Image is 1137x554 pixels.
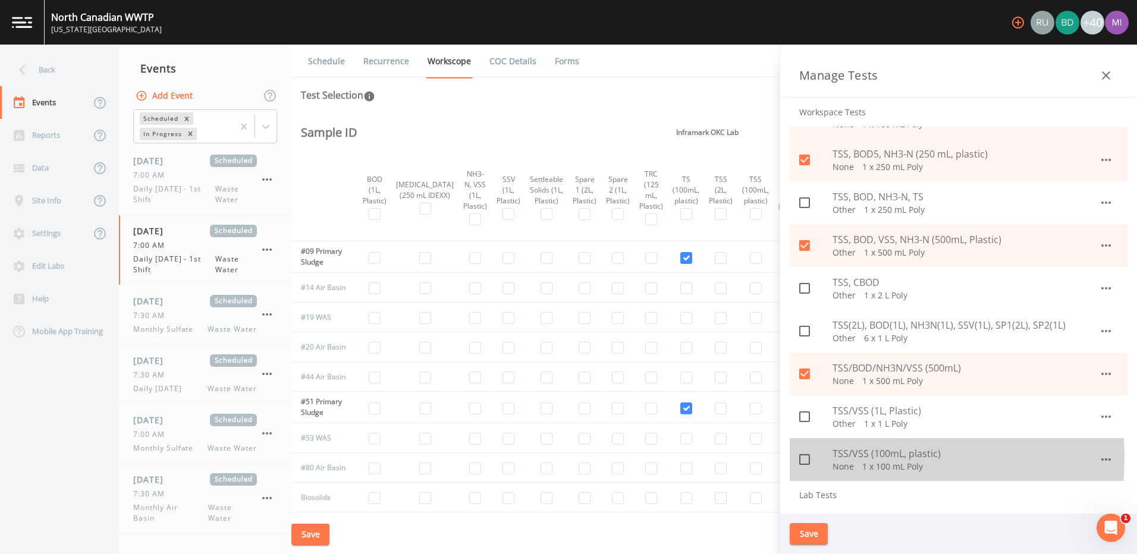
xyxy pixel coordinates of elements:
[833,418,1099,430] p: Other 1 x 1 L Poly
[119,404,291,464] a: [DATE]Scheduled7:00 AMMonthly SulfateWaste Water
[210,354,257,367] span: Scheduled
[291,483,363,512] td: Biosolids
[133,240,172,251] span: 7:00 AM
[790,97,1127,126] li: Workspace Tests
[180,112,193,125] div: Remove Scheduled
[790,224,1127,267] div: TSS, BOD, VSS, NH3-N (500mL, Plastic)Other 1 x 500 mL Poly
[833,446,1099,461] span: TSS/VSS (100mL, plastic)
[709,174,733,206] div: TSS (2L, Plastic)
[497,174,520,206] div: SSV (1L, Plastic)
[396,180,454,201] div: [MEDICAL_DATA] (250 mL IDEXX)
[291,524,329,546] button: Save
[790,509,1127,552] div: BOD/TSS/VSSOther 1 x 500 mL Poly
[573,174,596,206] div: Spare 1 (2L, Plastic)
[790,481,1127,509] li: Lab Tests
[426,45,473,78] a: Workscope
[210,414,257,426] span: Scheduled
[833,289,1099,301] p: Other 1 x 2 L Poly
[1105,11,1129,34] img: 11d739c36d20347f7b23fdbf2a9dc2c5
[463,169,487,212] div: NH3-N, VSS (1L, Plastic)
[1056,11,1079,34] img: 9f682ec1c49132a47ef547787788f57d
[12,17,32,28] img: logo
[133,170,172,181] span: 7:00 AM
[133,85,197,107] button: Add Event
[133,254,215,275] span: Daily [DATE] - 1st Shift
[833,404,1099,418] span: TSS/VSS (1L, Plastic)
[488,45,538,78] a: COC Details
[833,275,1099,289] span: TSS, CBOD
[133,502,208,524] span: Monthly Air Basin
[833,190,1099,204] span: TSS, BOD, NH3-N, TS
[133,354,172,367] span: [DATE]
[358,112,1057,153] th: Inframark OKC Lab
[51,24,162,35] div: [US_STATE][GEOGRAPHIC_DATA]
[790,523,828,545] button: Save
[133,383,189,394] span: Daily [DATE]
[833,332,1099,344] p: Other 6 x 1 L Poly
[133,310,172,321] span: 7:30 AM
[1030,11,1055,34] div: Russell Schindler
[208,383,257,394] span: Waste Water
[833,232,1099,247] span: TSS, BOD, VSS, NH3-N (500mL, Plastic)
[1097,514,1125,542] iframe: Intercom live chat
[833,247,1099,259] p: Other 1 x 500 mL Poly
[215,184,257,205] span: Waste Water
[639,169,663,212] div: TRC (125 mL, Plastic)
[790,438,1127,481] div: TSS/VSS (100mL, plastic)None 1 x 100 mL Poly
[606,174,630,206] div: Spare 2 (1L, Plastic)
[208,502,257,524] span: Waste Water
[208,443,257,454] span: Waste Water
[119,215,291,285] a: [DATE]Scheduled7:00 AMDaily [DATE] - 1st ShiftWaste Water
[778,158,805,222] div: TSS, BOD, VSS, NH3-N (500mL, Plastic)
[833,361,1099,375] span: TSS/BOD/NH3N/VSS (500mL)
[1055,11,1080,34] div: Brock DeVeau
[133,429,172,440] span: 7:00 AM
[133,324,200,335] span: Monthly Sulfate
[140,112,180,125] div: Scheduled
[291,423,363,453] td: #53 WAS
[291,453,363,483] td: #80 Air Basin
[530,174,563,206] div: Settleable Solids (1L, Plastic)
[790,352,1127,395] div: TSS/BOD/NH3N/VSS (500mL)None 1 x 500 mL Poly
[291,303,363,332] td: #19 WAS
[742,174,769,206] div: TSS (100mL, plastic)
[790,138,1127,181] div: TSS, BOD5, NH3-N (250 mL, plastic)None 1 x 250 mL Poly
[291,112,363,153] th: Sample ID
[133,443,200,454] span: Monthly Sulfate
[215,254,257,275] span: Waste Water
[133,473,172,486] span: [DATE]
[291,392,363,423] td: #51 Primary Sludge
[1031,11,1054,34] img: a5c06d64ce99e847b6841ccd0307af82
[210,473,257,486] span: Scheduled
[301,88,375,102] div: Test Selection
[833,318,1099,332] span: TSS(2L), BOD(1L), NH3N(1L), SSV(1L), SP1(2L), SP2(1L)
[799,66,878,85] h3: Manage Tests
[291,241,363,273] td: #09 Primary Sludge
[306,45,347,78] a: Schedule
[362,45,411,78] a: Recurrence
[790,181,1127,224] div: TSS, BOD, NH3-N, TSOther 1 x 250 mL Poly
[291,362,363,392] td: #44 Air Basin
[363,174,387,206] div: BOD (1L, Plastic)
[184,128,197,140] div: Remove In Progress
[119,345,291,404] a: [DATE]Scheduled7:30 AMDaily [DATE]Waste Water
[119,285,291,345] a: [DATE]Scheduled7:30 AMMonthly SulfateWaste Water
[833,375,1099,387] p: None 1 x 500 mL Poly
[133,489,172,499] span: 7:30 AM
[1121,514,1130,523] span: 1
[133,295,172,307] span: [DATE]
[133,155,172,167] span: [DATE]
[790,310,1127,352] div: TSS(2L), BOD(1L), NH3N(1L), SSV(1L), SP1(2L), SP2(1L)Other 6 x 1 L Poly
[833,147,1099,161] span: TSS, BOD5, NH3-N (250 mL, plastic)
[210,295,257,307] span: Scheduled
[119,145,291,215] a: [DATE]Scheduled7:00 AMDaily [DATE] - 1st ShiftWaste Water
[208,324,257,335] span: Waste Water
[133,414,172,426] span: [DATE]
[833,161,1099,173] p: None 1 x 250 mL Poly
[291,332,363,362] td: #20 Air Basin
[210,155,257,167] span: Scheduled
[553,45,581,78] a: Forms
[291,512,363,544] td: Effluent Composite
[119,464,291,534] a: [DATE]Scheduled7:30 AMMonthly Air BasinWaste Water
[790,395,1127,438] div: TSS/VSS (1L, Plastic)Other 1 x 1 L Poly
